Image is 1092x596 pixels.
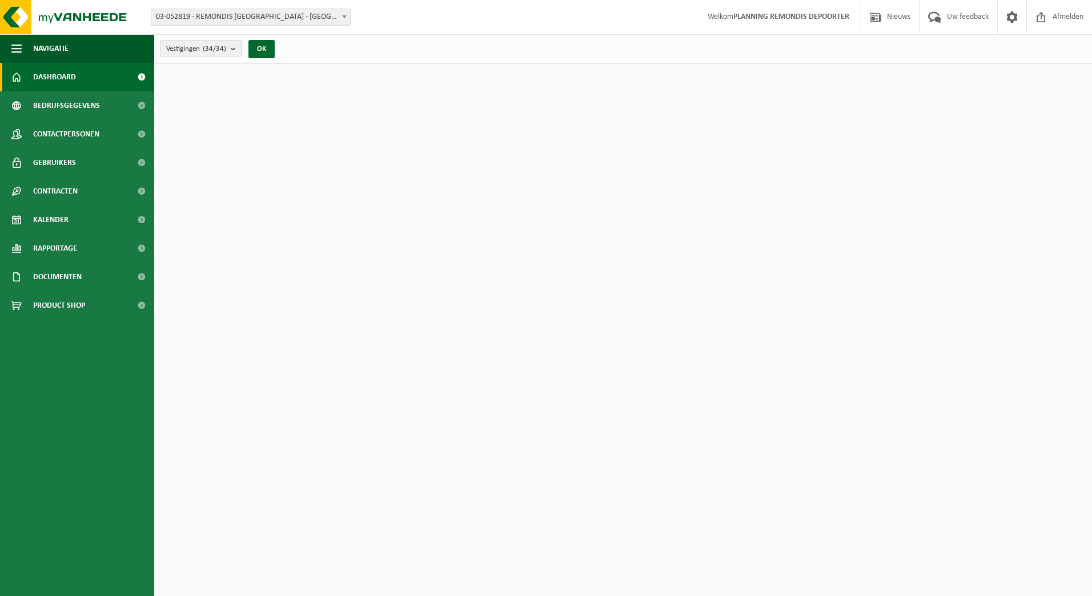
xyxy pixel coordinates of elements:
button: Vestigingen(34/34) [160,40,242,57]
span: Contracten [33,177,78,206]
strong: PLANNING REMONDIS DEPOORTER [733,13,849,21]
span: Documenten [33,263,82,291]
span: Dashboard [33,63,76,91]
span: Product Shop [33,291,85,320]
count: (34/34) [203,45,226,53]
span: Navigatie [33,34,69,63]
span: Kalender [33,206,69,234]
span: Contactpersonen [33,120,99,148]
span: Gebruikers [33,148,76,177]
span: 03-052819 - REMONDIS WEST-VLAANDEREN - OOSTENDE [151,9,350,25]
span: Vestigingen [166,41,226,58]
span: 03-052819 - REMONDIS WEST-VLAANDEREN - OOSTENDE [151,9,351,26]
button: OK [248,40,275,58]
span: Rapportage [33,234,77,263]
span: Bedrijfsgegevens [33,91,100,120]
